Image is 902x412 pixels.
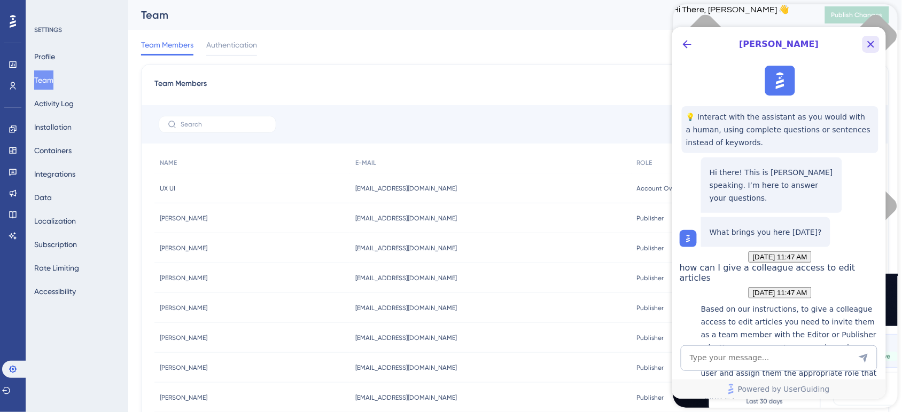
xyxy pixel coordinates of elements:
span: [EMAIL_ADDRESS][DOMAIN_NAME] [355,304,457,312]
span: Publisher [637,274,664,282]
span: [EMAIL_ADDRESS][DOMAIN_NAME] [355,184,457,193]
span: Publisher [637,214,664,223]
span: [EMAIL_ADDRESS][DOMAIN_NAME] [355,393,457,402]
span: [EMAIL_ADDRESS][DOMAIN_NAME] [355,334,457,342]
span: Team Members [154,77,207,97]
span: [PERSON_NAME] [160,244,207,252]
input: Search [181,121,267,128]
span: [EMAIL_ADDRESS][DOMAIN_NAME] [355,244,457,252]
span: [EMAIL_ADDRESS][DOMAIN_NAME] [355,363,457,372]
span: [PERSON_NAME] [160,304,207,312]
span: [EMAIL_ADDRESS][DOMAIN_NAME] [355,274,457,282]
span: UX UI [160,184,175,193]
span: Publisher [637,304,664,312]
span: [PERSON_NAME] [160,363,207,372]
span: E-MAIL [355,159,376,167]
span: Publisher [637,363,664,372]
span: [PERSON_NAME] [160,274,207,282]
span: Account Owner [637,184,684,193]
span: Publisher [637,393,664,402]
span: ROLE [637,159,652,167]
span: Publisher [637,244,664,252]
span: NAME [160,159,177,167]
span: Authentication [206,38,257,51]
span: [EMAIL_ADDRESS][DOMAIN_NAME] [355,214,457,223]
span: Need Help? [25,3,67,15]
iframe: To enrich screen reader interactions, please activate Accessibility in Grammarly extension settings [672,27,886,399]
span: Publisher [637,334,664,342]
div: Team [141,7,798,22]
span: Team Members [141,38,193,51]
span: [PERSON_NAME] [160,393,207,402]
span: [PERSON_NAME] [160,214,207,223]
span: [PERSON_NAME] [160,334,207,342]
